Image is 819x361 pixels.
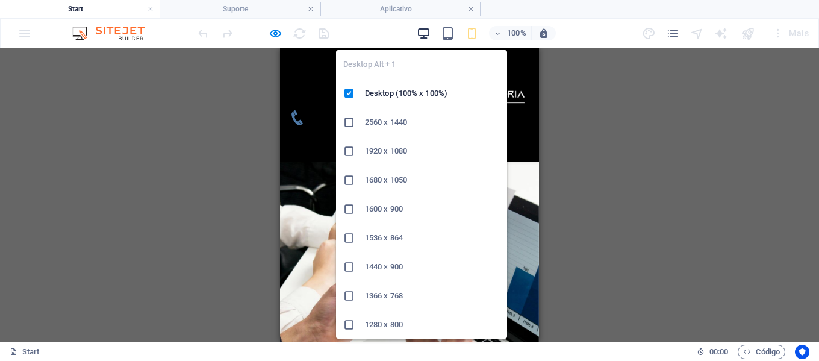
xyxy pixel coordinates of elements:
[489,26,532,40] button: 100%
[320,2,481,16] h4: Aplicativo
[738,345,785,359] button: Código
[120,83,139,85] button: Menu
[365,289,500,303] h6: 1366 x 768
[10,345,40,359] a: Clique para cancelar a seleção. Clique duas vezes para abrir as Páginas
[507,26,526,40] h6: 100%
[365,144,500,159] h6: 1920 x 1080
[365,115,500,130] h6: 2560 x 1440
[69,26,160,40] img: Editor Logo
[129,10,249,62] img: bomfimconsultoria.com.br
[697,345,729,359] h6: Tempo de sessão
[718,347,720,356] span: :
[666,27,680,40] i: Páginas (Ctrl+Alt+S)
[538,28,549,39] i: Ao redimensionar, ajusta automaticamente o nível de zoom para caber no dispositivo escolhido.
[160,2,320,16] h4: Suporte
[743,345,780,359] span: Código
[365,86,500,101] h6: Desktop (100% x 100%)
[709,345,728,359] span: 00 00
[365,260,500,274] h6: 1440 × 900
[365,173,500,187] h6: 1680 x 1050
[365,231,500,245] h6: 1536 x 864
[365,202,500,216] h6: 1600 x 900
[795,345,809,359] button: Usercentrics
[666,26,680,40] button: pages
[365,318,500,332] h6: 1280 x 800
